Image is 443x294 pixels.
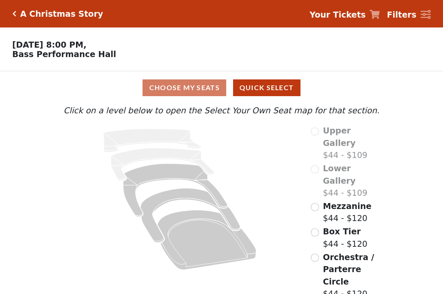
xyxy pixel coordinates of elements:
path: Orchestra / Parterre Circle - Seats Available: 187 [158,210,257,270]
button: Quick Select [233,79,300,96]
a: Click here to go back to filters [12,11,16,17]
path: Lower Gallery - Seats Available: 0 [111,148,215,181]
path: Upper Gallery - Seats Available: 0 [103,129,201,152]
span: Upper Gallery [323,126,355,148]
label: $44 - $109 [323,124,382,161]
label: $44 - $120 [323,200,371,224]
a: Filters [387,9,431,21]
label: $44 - $120 [323,225,367,250]
span: Mezzanine [323,201,371,211]
h5: A Christmas Story [20,9,103,19]
span: Orchestra / Parterre Circle [323,252,374,286]
span: Lower Gallery [323,164,355,185]
span: Box Tier [323,227,361,236]
strong: Filters [387,10,416,19]
a: Your Tickets [309,9,380,21]
p: Click on a level below to open the Select Your Own Seat map for that section. [61,104,382,117]
strong: Your Tickets [309,10,366,19]
label: $44 - $109 [323,162,382,199]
